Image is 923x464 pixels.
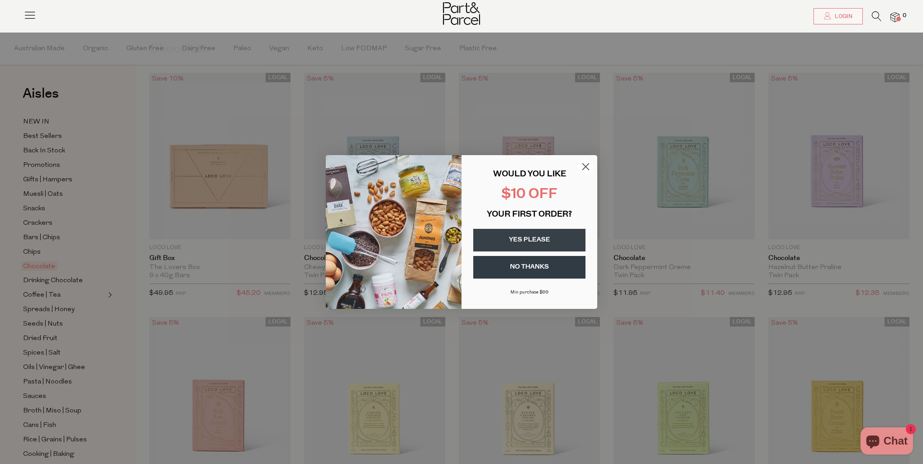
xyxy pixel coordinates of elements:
[326,155,461,309] img: 43fba0fb-7538-40bc-babb-ffb1a4d097bc.jpeg
[473,256,585,279] button: NO THANKS
[814,8,863,24] a: Login
[443,2,480,25] img: Part&Parcel
[487,211,572,219] span: YOUR FIRST ORDER?
[900,12,909,20] span: 0
[501,188,557,202] span: $10 OFF
[493,170,566,179] span: WOULD YOU LIKE
[858,427,916,457] inbox-online-store-chat: Shopify online store chat
[510,290,549,295] span: Min purchase $99
[833,13,852,20] span: Login
[473,229,585,251] button: YES PLEASE
[890,12,899,22] a: 0
[578,159,594,175] button: Close dialog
